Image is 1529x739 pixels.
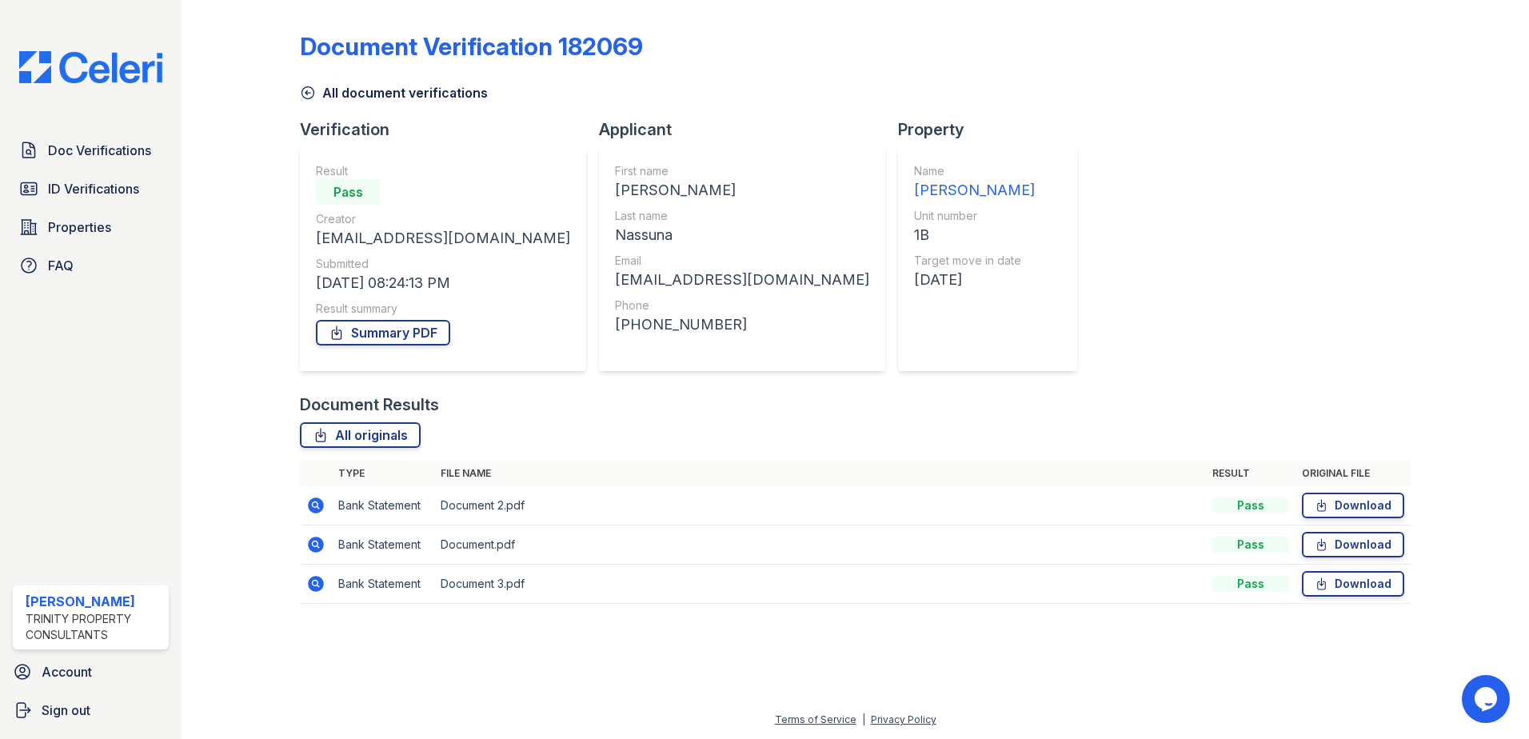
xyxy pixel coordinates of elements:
[13,173,169,205] a: ID Verifications
[862,713,865,725] div: |
[316,179,380,205] div: Pass
[13,134,169,166] a: Doc Verifications
[615,298,869,314] div: Phone
[332,486,434,525] td: Bank Statement
[1302,493,1404,518] a: Download
[316,163,570,179] div: Result
[316,320,450,346] a: Summary PDF
[615,163,869,179] div: First name
[1212,576,1289,592] div: Pass
[434,486,1206,525] td: Document 2.pdf
[615,269,869,291] div: [EMAIL_ADDRESS][DOMAIN_NAME]
[615,179,869,202] div: [PERSON_NAME]
[615,224,869,246] div: Nassuna
[1302,571,1404,597] a: Download
[615,314,869,336] div: [PHONE_NUMBER]
[42,662,92,681] span: Account
[6,656,175,688] a: Account
[914,163,1035,179] div: Name
[13,211,169,243] a: Properties
[48,141,151,160] span: Doc Verifications
[898,118,1090,141] div: Property
[871,713,936,725] a: Privacy Policy
[1302,532,1404,557] a: Download
[775,713,856,725] a: Terms of Service
[316,211,570,227] div: Creator
[48,256,74,275] span: FAQ
[332,461,434,486] th: Type
[914,179,1035,202] div: [PERSON_NAME]
[316,227,570,250] div: [EMAIL_ADDRESS][DOMAIN_NAME]
[914,224,1035,246] div: 1B
[332,565,434,604] td: Bank Statement
[13,250,169,282] a: FAQ
[42,701,90,720] span: Sign out
[1212,537,1289,553] div: Pass
[316,256,570,272] div: Submitted
[300,32,643,61] div: Document Verification 182069
[599,118,898,141] div: Applicant
[914,253,1035,269] div: Target move in date
[316,272,570,294] div: [DATE] 08:24:13 PM
[914,208,1035,224] div: Unit number
[1462,675,1513,723] iframe: chat widget
[26,611,162,643] div: Trinity Property Consultants
[914,269,1035,291] div: [DATE]
[6,694,175,726] a: Sign out
[300,422,421,448] a: All originals
[300,393,439,416] div: Document Results
[26,592,162,611] div: [PERSON_NAME]
[434,565,1206,604] td: Document 3.pdf
[48,218,111,237] span: Properties
[434,525,1206,565] td: Document.pdf
[434,461,1206,486] th: File name
[1212,497,1289,513] div: Pass
[1295,461,1411,486] th: Original file
[1206,461,1295,486] th: Result
[316,301,570,317] div: Result summary
[300,118,599,141] div: Verification
[914,163,1035,202] a: Name [PERSON_NAME]
[615,208,869,224] div: Last name
[6,51,175,83] img: CE_Logo_Blue-a8612792a0a2168367f1c8372b55b34899dd931a85d93a1a3d3e32e68fde9ad4.png
[300,83,488,102] a: All document verifications
[615,253,869,269] div: Email
[332,525,434,565] td: Bank Statement
[48,179,139,198] span: ID Verifications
